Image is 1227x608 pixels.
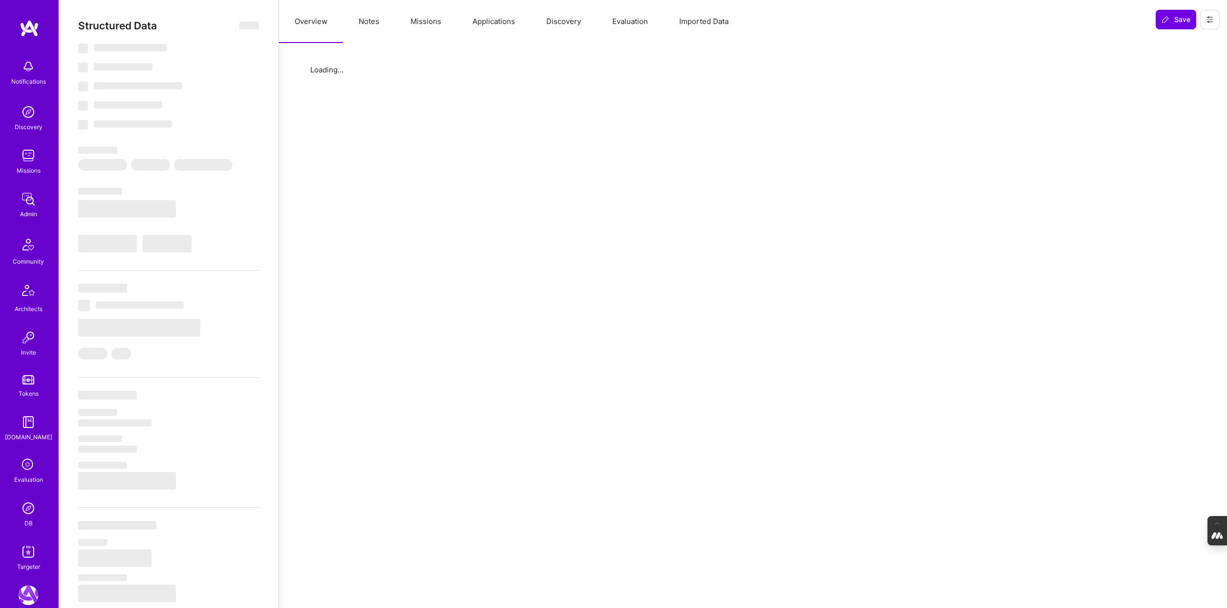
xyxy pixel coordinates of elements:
[22,375,34,384] img: tokens
[19,57,38,76] img: bell
[94,101,162,109] span: ‌
[11,76,46,87] div: Notifications
[78,188,122,195] span: ‌
[13,256,44,267] div: Community
[1156,10,1196,29] button: Save
[14,474,43,485] div: Evaluation
[17,165,41,176] div: Missions
[78,472,176,490] span: ‌
[78,462,127,469] span: ‌
[78,549,151,567] span: ‌
[78,539,108,546] span: ‌
[78,101,88,111] span: ‌
[78,348,108,360] span: ‌
[19,456,38,474] i: icon SelectionTeam
[19,189,38,209] img: admin teamwork
[19,146,38,165] img: teamwork
[78,82,88,91] span: ‌
[239,22,259,29] span: ‌
[19,102,38,122] img: discovery
[21,347,36,358] div: Invite
[19,412,38,432] img: guide book
[15,304,43,314] div: Architects
[78,284,127,293] span: ‌
[78,44,88,53] span: ‌
[78,574,127,581] span: ‌
[78,585,176,602] span: ‌
[19,388,39,399] div: Tokens
[111,348,131,360] span: ‌
[94,82,182,90] span: ‌
[17,562,40,572] div: Targeter
[174,159,233,171] span: ‌
[96,301,184,309] span: ‌
[78,147,117,154] span: ‌
[143,235,192,252] span: ‌
[78,63,88,72] span: ‌
[78,120,88,130] span: ‌
[78,435,122,442] span: ‌
[78,419,151,427] span: ‌
[16,585,41,605] a: A.Team: Leading A.Team's Marketing & DemandGen
[131,159,170,171] span: ‌
[24,518,33,528] div: DB
[310,65,975,75] div: Loading...
[19,585,38,605] img: A.Team: Leading A.Team's Marketing & DemandGen
[17,280,40,304] img: Architects
[78,200,176,218] span: ‌
[78,159,127,171] span: ‌
[78,20,157,32] span: Structured Data
[19,542,38,562] img: Skill Targeter
[78,409,117,416] span: ‌
[78,446,137,453] span: ‌
[19,328,38,347] img: Invite
[19,498,38,518] img: Admin Search
[78,235,137,252] span: ‌
[5,432,52,442] div: [DOMAIN_NAME]
[94,120,172,128] span: ‌
[20,209,37,219] div: Admin
[94,44,167,51] span: ‌
[17,233,40,256] img: Community
[78,319,200,337] span: ‌
[78,521,156,530] span: ‌
[15,122,43,132] div: Discovery
[1162,15,1190,24] span: Save
[78,300,90,312] span: ‌
[94,63,152,70] span: ‌
[78,391,137,400] span: ‌
[20,20,39,37] img: logo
